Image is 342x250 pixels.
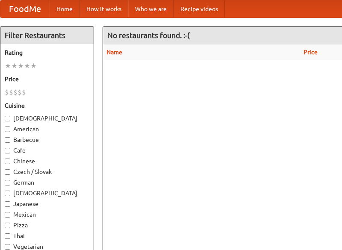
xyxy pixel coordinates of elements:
label: Czech / Slovak [5,168,89,176]
input: Cafe [5,148,10,153]
h5: Cuisine [5,101,89,110]
input: [DEMOGRAPHIC_DATA] [5,191,10,196]
label: Japanese [5,200,89,208]
li: $ [18,88,22,97]
li: $ [9,88,13,97]
label: [DEMOGRAPHIC_DATA] [5,114,89,123]
input: Mexican [5,212,10,218]
a: Who we are [128,0,174,18]
label: American [5,125,89,133]
li: ★ [5,61,11,71]
input: [DEMOGRAPHIC_DATA] [5,116,10,121]
label: German [5,178,89,187]
label: Pizza [5,221,89,229]
h5: Price [5,75,89,83]
a: Price [304,49,318,56]
input: German [5,180,10,185]
li: ★ [24,61,30,71]
li: ★ [18,61,24,71]
label: Thai [5,232,89,240]
input: Japanese [5,201,10,207]
li: $ [5,88,9,97]
a: How it works [80,0,128,18]
li: $ [13,88,18,97]
ng-pluralize: No restaurants found. :-( [107,31,190,39]
label: Cafe [5,146,89,155]
h5: Rating [5,48,89,57]
label: Barbecue [5,135,89,144]
a: Recipe videos [174,0,225,18]
input: Czech / Slovak [5,169,10,175]
label: Mexican [5,210,89,219]
input: Chinese [5,159,10,164]
li: $ [22,88,26,97]
input: Vegetarian [5,244,10,250]
a: FoodMe [0,0,50,18]
li: ★ [30,61,37,71]
h4: Filter Restaurants [0,27,94,44]
li: ★ [11,61,18,71]
input: Pizza [5,223,10,228]
a: Home [50,0,80,18]
label: Chinese [5,157,89,165]
label: [DEMOGRAPHIC_DATA] [5,189,89,197]
input: Barbecue [5,137,10,143]
input: Thai [5,233,10,239]
a: Name [106,49,122,56]
input: American [5,126,10,132]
